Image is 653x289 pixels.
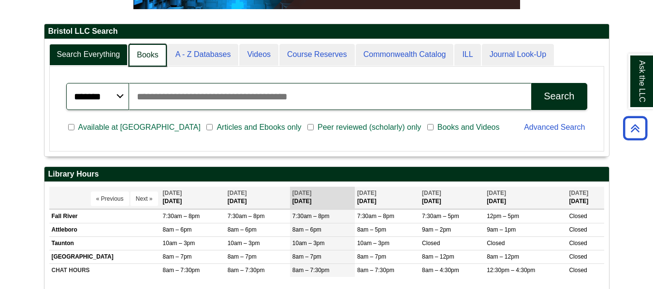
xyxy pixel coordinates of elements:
span: Closed [569,267,587,274]
button: Search [531,83,587,110]
span: [DATE] [357,190,377,196]
input: Books and Videos [427,123,434,132]
span: 7:30am – 8pm [228,213,265,220]
input: Articles and Ebooks only [206,123,213,132]
a: Back to Top [620,122,651,135]
span: Books and Videos [434,122,504,133]
span: [DATE] [292,190,312,196]
td: Attleboro [49,223,160,236]
a: Books [129,44,166,67]
span: 8am – 4:30pm [422,267,459,274]
th: [DATE] [566,187,604,208]
span: 10am – 3pm [228,240,260,247]
span: [DATE] [422,190,441,196]
span: 10am – 3pm [357,240,390,247]
span: 8am – 7:30pm [228,267,265,274]
span: 8am – 7:30pm [163,267,200,274]
span: 8am – 12pm [487,253,519,260]
span: Closed [422,240,440,247]
span: 8am – 5pm [357,226,386,233]
th: [DATE] [290,187,355,208]
span: 10am – 3pm [163,240,195,247]
a: Journal Look-Up [482,44,554,66]
th: [DATE] [484,187,566,208]
button: « Previous [91,192,129,206]
span: [DATE] [163,190,182,196]
td: Fall River [49,209,160,223]
span: 8am – 7pm [163,253,192,260]
span: 8am – 12pm [422,253,454,260]
h2: Library Hours [44,167,609,182]
span: 8am – 6pm [228,226,257,233]
button: Next » [131,192,158,206]
input: Peer reviewed (scholarly) only [307,123,314,132]
span: Closed [569,213,587,220]
td: [GEOGRAPHIC_DATA] [49,250,160,264]
td: Taunton [49,236,160,250]
span: [DATE] [569,190,588,196]
span: Peer reviewed (scholarly) only [314,122,425,133]
th: [DATE] [355,187,420,208]
span: 12:30pm – 4:30pm [487,267,535,274]
span: 7:30am – 8pm [163,213,200,220]
span: 12pm – 5pm [487,213,519,220]
span: Closed [569,226,587,233]
span: 8am – 6pm [292,226,321,233]
span: 8am – 7:30pm [357,267,394,274]
a: Advanced Search [524,123,585,131]
span: 8am – 7pm [357,253,386,260]
input: Available at [GEOGRAPHIC_DATA] [68,123,74,132]
span: 8am – 6pm [163,226,192,233]
a: Search Everything [49,44,128,66]
a: Videos [239,44,278,66]
span: 8am – 7:30pm [292,267,330,274]
span: 7:30am – 5pm [422,213,459,220]
span: 10am – 3pm [292,240,325,247]
td: CHAT HOURS [49,264,160,277]
div: Search [544,91,574,102]
h2: Bristol LLC Search [44,24,609,39]
th: [DATE] [160,187,225,208]
span: Closed [569,253,587,260]
span: Closed [487,240,505,247]
span: Available at [GEOGRAPHIC_DATA] [74,122,204,133]
th: [DATE] [225,187,290,208]
span: Closed [569,240,587,247]
a: A - Z Databases [168,44,239,66]
span: 8am – 7pm [228,253,257,260]
span: [DATE] [487,190,506,196]
span: 9am – 1pm [487,226,516,233]
a: ILL [454,44,480,66]
span: Articles and Ebooks only [213,122,305,133]
span: 9am – 2pm [422,226,451,233]
a: Course Reserves [279,44,355,66]
span: 8am – 7pm [292,253,321,260]
span: [DATE] [228,190,247,196]
span: 7:30am – 8pm [357,213,394,220]
span: 7:30am – 8pm [292,213,330,220]
th: [DATE] [420,187,484,208]
a: Commonwealth Catalog [356,44,454,66]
